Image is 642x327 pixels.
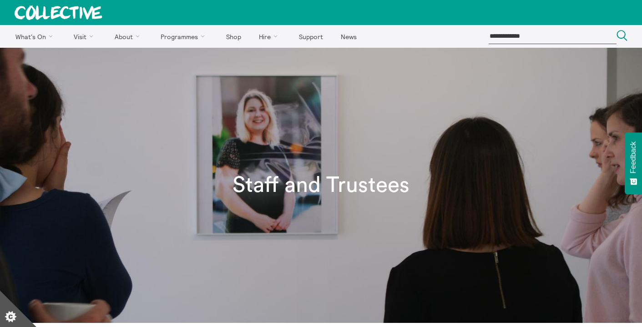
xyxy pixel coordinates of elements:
[66,25,105,48] a: Visit
[106,25,151,48] a: About
[291,25,331,48] a: Support
[7,25,64,48] a: What's On
[625,132,642,194] button: Feedback - Show survey
[333,25,364,48] a: News
[153,25,217,48] a: Programmes
[218,25,249,48] a: Shop
[629,141,637,173] span: Feedback
[251,25,289,48] a: Hire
